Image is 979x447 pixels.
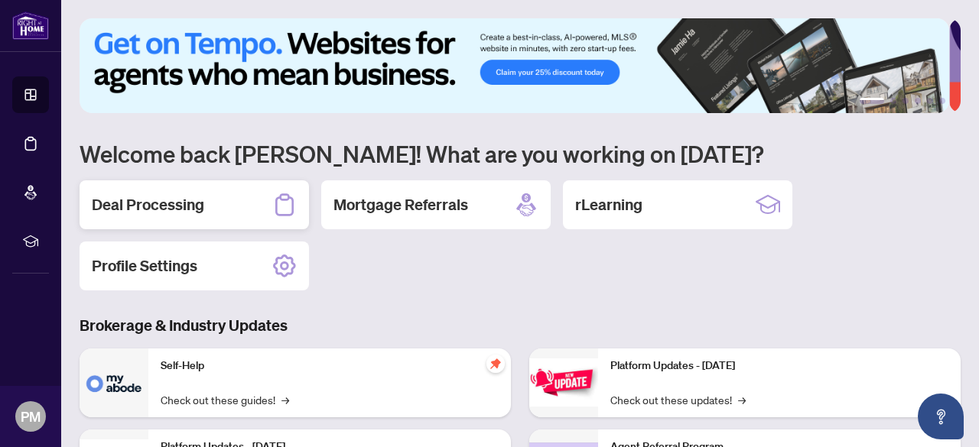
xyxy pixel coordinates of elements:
[915,98,921,104] button: 4
[860,98,884,104] button: 1
[486,355,505,373] span: pushpin
[80,18,949,113] img: Slide 0
[92,194,204,215] h2: Deal Processing
[281,391,289,408] span: →
[890,98,896,104] button: 2
[161,358,499,374] p: Self-Help
[333,194,468,215] h2: Mortgage Referrals
[738,391,746,408] span: →
[610,358,948,374] p: Platform Updates - [DATE]
[21,406,41,427] span: PM
[80,348,148,417] img: Self-Help
[903,98,909,104] button: 3
[918,394,964,439] button: Open asap
[161,391,289,408] a: Check out these guides!→
[12,11,49,40] img: logo
[610,391,746,408] a: Check out these updates!→
[575,194,642,215] h2: rLearning
[80,315,961,336] h3: Brokerage & Industry Updates
[80,139,961,168] h1: Welcome back [PERSON_NAME]! What are you working on [DATE]?
[939,98,945,104] button: 6
[529,358,598,407] img: Platform Updates - June 23, 2025
[92,255,197,277] h2: Profile Settings
[927,98,933,104] button: 5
